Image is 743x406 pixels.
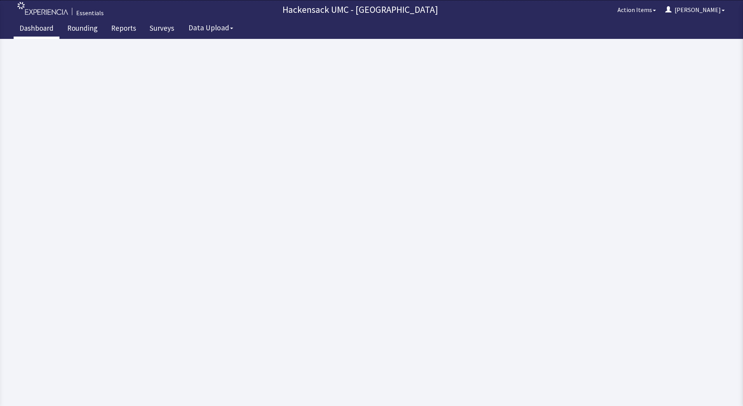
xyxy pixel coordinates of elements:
button: Action Items [613,2,661,17]
img: experiencia_logo.png [17,2,68,15]
button: Data Upload [184,21,238,35]
a: Reports [105,19,142,39]
a: Surveys [144,19,180,39]
a: Dashboard [14,19,59,39]
p: Hackensack UMC - [GEOGRAPHIC_DATA] [108,3,613,16]
div: Essentials [76,8,104,17]
button: [PERSON_NAME] [661,2,729,17]
a: Rounding [61,19,103,39]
